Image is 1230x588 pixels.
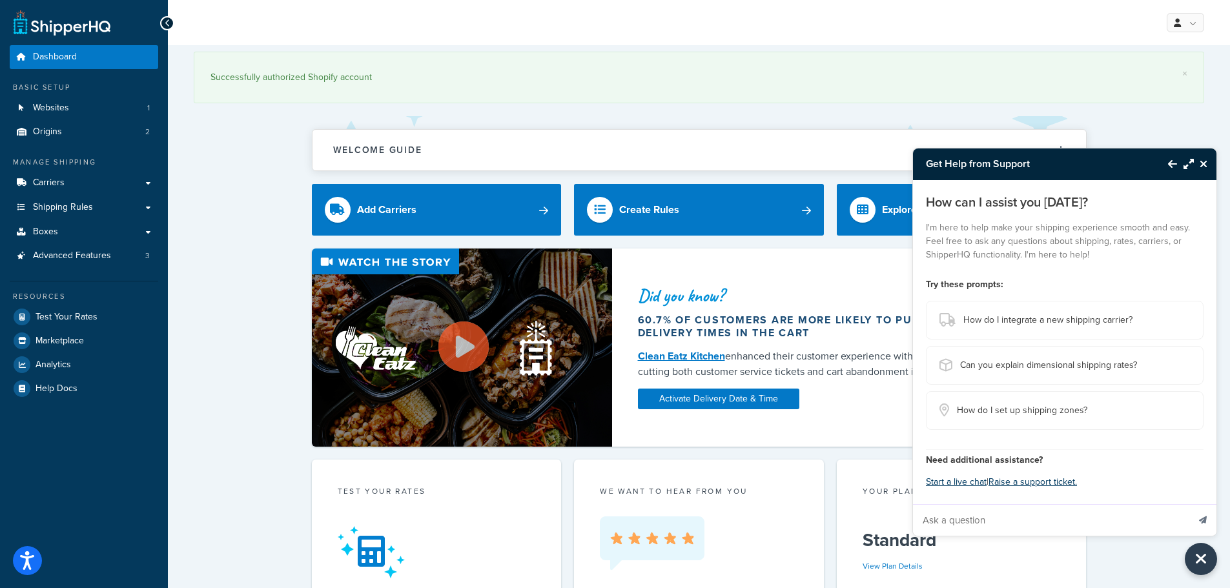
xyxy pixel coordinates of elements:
li: Websites [10,96,158,120]
span: Can you explain dimensional shipping rates? [960,356,1137,374]
h3: Get Help from Support [913,148,1155,179]
a: Test Your Rates [10,305,158,329]
span: Carriers [33,177,65,188]
span: Advanced Features [33,250,111,261]
button: Send message [1189,504,1216,536]
a: Raise a support ticket. [989,475,1077,489]
a: Clean Eatz Kitchen [638,349,725,363]
div: Explore Features [882,201,961,219]
a: Help Docs [10,377,158,400]
input: Ask a question [913,505,1188,536]
div: Test your rates [338,485,536,500]
span: How do I set up shipping zones? [957,401,1087,420]
button: How do I set up shipping zones? [926,391,1204,430]
a: × [1182,68,1187,79]
div: Create Rules [619,201,679,219]
h2: Welcome Guide [333,145,422,155]
a: Websites1 [10,96,158,120]
span: Websites [33,103,69,114]
p: | [926,473,1204,491]
span: Origins [33,127,62,137]
div: Did you know? [638,287,1046,305]
a: Origins2 [10,120,158,144]
span: 2 [145,127,150,137]
button: Maximize Resource Center [1177,149,1194,179]
div: Manage Shipping [10,157,158,168]
button: Close Resource Center [1185,543,1217,575]
a: Boxes [10,220,158,244]
a: Dashboard [10,45,158,69]
span: 1 [147,103,150,114]
span: How do I integrate a new shipping carrier? [963,311,1133,329]
button: Start a live chat [926,473,987,491]
span: 3 [145,250,150,261]
a: Carriers [10,171,158,195]
span: Test Your Rates [36,312,97,323]
a: Create Rules [574,184,824,236]
p: we want to hear from you [600,485,798,497]
a: Explore Features [837,184,1087,236]
h5: Standard [863,530,1061,551]
button: Back to Resource Center [1155,149,1177,179]
span: Boxes [33,227,58,238]
img: Video thumbnail [312,248,612,447]
div: Resources [10,291,158,302]
h4: Try these prompts: [926,278,1204,291]
span: Analytics [36,360,71,370]
div: Successfully authorized Shopify account [210,68,1187,86]
div: Add Carriers [357,201,416,219]
a: Add Carriers [312,184,562,236]
p: I'm here to help make your shipping experience smooth and easy. Feel free to ask any questions ab... [926,221,1204,261]
a: Marketplace [10,329,158,352]
button: How do I integrate a new shipping carrier? [926,301,1204,340]
div: Your Plan [863,485,1061,500]
a: Activate Delivery Date & Time [638,389,799,409]
h4: Need additional assistance? [926,453,1204,467]
a: Advanced Features3 [10,244,158,268]
span: Dashboard [33,52,77,63]
a: View Plan Details [863,560,923,572]
div: 60.7% of customers are more likely to purchase if they see delivery times in the cart [638,314,1046,340]
span: Help Docs [36,383,77,394]
button: Close Resource Center [1194,156,1216,172]
li: Advanced Features [10,244,158,268]
div: enhanced their customer experience with Delivery Date and Time — cutting both customer service ti... [638,349,1046,380]
div: Basic Setup [10,82,158,93]
a: Shipping Rules [10,196,158,219]
span: Shipping Rules [33,202,93,213]
span: Marketplace [36,336,84,347]
button: Welcome Guide [313,130,1086,170]
li: Origins [10,120,158,144]
a: Analytics [10,353,158,376]
button: Can you explain dimensional shipping rates? [926,346,1204,385]
p: How can I assist you [DATE]? [926,193,1204,211]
